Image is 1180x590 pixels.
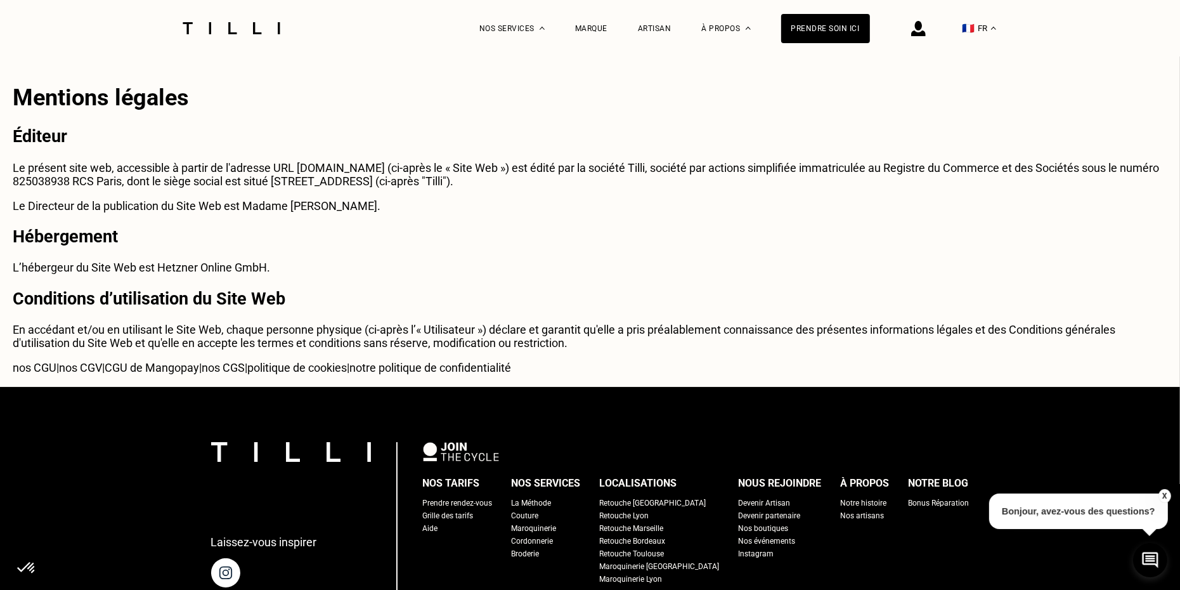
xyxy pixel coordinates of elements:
[13,261,1167,274] p: L’hébergeur du Site Web est Hetzner Online GmbH.
[13,199,1167,213] p: Le Directeur de la publication du Site Web est Madame [PERSON_NAME].
[247,361,347,374] a: politique de cookies
[600,573,663,586] a: Maroquinerie Lyon
[781,14,870,43] a: Prendre soin ici
[13,126,1167,147] h2: Éditeur
[13,361,56,374] a: nos CGU
[841,474,890,493] div: À propos
[991,27,996,30] img: menu déroulant
[512,474,581,493] div: Nos services
[739,474,822,493] div: Nous rejoindre
[909,497,969,509] a: Bonus Réparation
[1158,489,1170,503] button: X
[600,474,677,493] div: Localisations
[600,535,666,547] a: Retouche Bordeaux
[746,27,751,30] img: Menu déroulant à propos
[600,497,706,509] a: Retouche [GEOGRAPHIC_DATA]
[211,442,371,462] img: logo Tilli
[59,361,102,374] a: nos CGV
[739,535,796,547] a: Nos événements
[600,547,665,560] a: Retouche Toulouse
[423,497,493,509] a: Prendre rendez-vous
[13,161,1167,188] p: Le présent site web, accessible à partir de l'adresse URL [DOMAIN_NAME] (ci-après le « Site Web »...
[512,535,554,547] a: Cordonnerie
[105,361,199,374] a: CGU de Mangopay
[739,547,774,560] a: Instagram
[911,21,926,36] img: icône connexion
[349,361,511,374] a: notre politique de confidentialité
[963,22,975,34] span: 🇫🇷
[841,509,885,522] a: Nos artisans
[423,522,438,535] a: Aide
[540,27,545,30] img: Menu déroulant
[211,558,240,587] img: page instagram de Tilli une retoucherie à domicile
[423,442,499,461] img: logo Join The Cycle
[512,547,540,560] a: Broderie
[739,497,791,509] a: Devenir Artisan
[989,494,1168,529] p: Bonjour, avez-vous des questions?
[600,560,720,573] a: Maroquinerie [GEOGRAPHIC_DATA]
[13,84,1167,111] h1: Mentions légales
[575,24,607,33] a: Marque
[638,24,671,33] a: Artisan
[739,509,801,522] a: Devenir partenaire
[13,289,1167,309] h2: Conditions d’utilisation du Site Web
[512,509,539,522] a: Couture
[600,522,664,535] a: Retouche Marseille
[423,474,480,493] div: Nos tarifs
[512,497,552,509] a: La Méthode
[423,509,474,522] a: Grille des tarifs
[600,509,649,522] a: Retouche Lyon
[13,226,1167,247] h2: Hébergement
[202,361,245,374] a: nos CGS
[211,535,317,549] p: Laissez-vous inspirer
[13,323,1167,350] p: En accédant et/ou en utilisant le Site Web, chaque personne physique (ci-après l’« Utilisateur »)...
[739,522,789,535] a: Nos boutiques
[178,22,285,34] img: Logo du service de couturière Tilli
[909,474,969,493] div: Notre blog
[841,497,887,509] a: Notre histoire
[512,522,557,535] a: Maroquinerie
